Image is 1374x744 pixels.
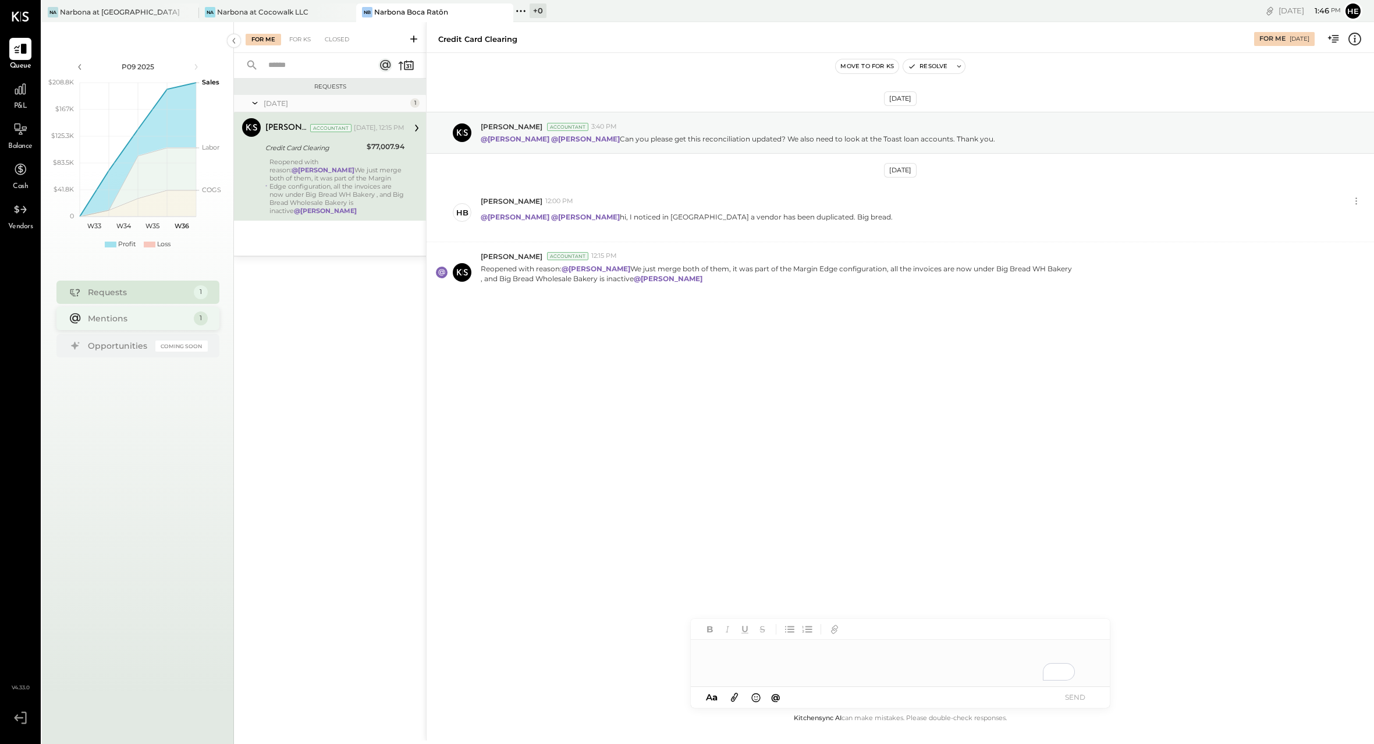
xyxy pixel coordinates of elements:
[702,691,721,704] button: Aa
[202,186,221,194] text: COGS
[174,222,189,230] text: W36
[551,212,620,221] strong: @[PERSON_NAME]
[1344,2,1362,20] button: He
[1,199,40,232] a: Vendors
[884,91,917,106] div: [DATE]
[70,212,74,220] text: 0
[782,622,797,637] button: Unordered List
[410,98,420,108] div: 1
[591,122,617,132] span: 3:40 PM
[194,285,208,299] div: 1
[1264,5,1276,17] div: copy link
[60,7,182,17] div: Narbona at [GEOGRAPHIC_DATA] LLC
[310,124,352,132] div: Accountant
[1290,35,1309,43] div: [DATE]
[1,38,40,72] a: Queue
[88,340,150,352] div: Opportunities
[438,34,517,45] div: Credit Card Clearing
[8,222,33,232] span: Vendors
[155,341,208,352] div: Coming Soon
[481,251,542,261] span: [PERSON_NAME]
[827,622,842,637] button: Add URL
[10,61,31,72] span: Queue
[1,78,40,112] a: P&L
[13,182,28,192] span: Cash
[53,158,74,166] text: $83.5K
[354,123,404,133] div: [DATE], 12:15 PM
[702,622,718,637] button: Bold
[51,132,74,140] text: $125.3K
[54,185,74,193] text: $41.8K
[1052,689,1098,705] button: SEND
[194,311,208,325] div: 1
[264,98,407,108] div: [DATE]
[48,7,58,17] div: Na
[481,212,893,232] p: hi, I noticed in [GEOGRAPHIC_DATA] a vendor has been duplicated. Big bread.
[88,286,188,298] div: Requests
[55,105,74,113] text: $167K
[884,163,917,178] div: [DATE]
[551,134,620,143] strong: @[PERSON_NAME]
[87,222,101,230] text: W33
[374,7,448,17] div: Narbona Boca Ratōn
[755,622,770,637] button: Strikethrough
[8,141,33,152] span: Balance
[202,78,219,86] text: Sales
[720,622,735,637] button: Italic
[265,142,363,154] div: Credit Card Clearing
[481,212,549,221] strong: @[PERSON_NAME]
[283,34,317,45] div: For KS
[481,264,1072,293] p: Reopened with reason: We just merge both of them, it was part of the Margin Edge configuration, a...
[712,692,718,703] span: a
[145,222,159,230] text: W35
[88,313,188,324] div: Mentions
[294,207,357,215] strong: @[PERSON_NAME]
[292,166,354,174] strong: @[PERSON_NAME]
[481,122,542,132] span: [PERSON_NAME]
[367,141,404,153] div: $77,007.94
[481,196,542,206] span: [PERSON_NAME]
[800,622,815,637] button: Ordered List
[547,123,588,131] div: Accountant
[456,207,468,218] div: HB
[634,274,702,283] strong: @[PERSON_NAME]
[269,158,404,215] div: Reopened with reason: We just merge both of them, it was part of the Margin Edge configuration, a...
[768,690,784,704] button: @
[771,692,780,703] span: @
[205,7,215,17] div: Na
[836,59,899,73] button: Move to for ks
[1,158,40,192] a: Cash
[1259,34,1286,44] div: For Me
[88,62,187,72] div: P09 2025
[240,83,420,91] div: Requests
[118,240,136,249] div: Profit
[217,7,308,17] div: Narbona at Cocowalk LLC
[691,640,1110,686] div: To enrich screen reader interactions, please activate Accessibility in Grammarly extension settings
[265,122,308,134] div: [PERSON_NAME]
[319,34,355,45] div: Closed
[591,251,617,261] span: 12:15 PM
[48,78,74,86] text: $208.8K
[246,34,281,45] div: For Me
[545,197,573,206] span: 12:00 PM
[562,264,630,273] strong: @[PERSON_NAME]
[14,101,27,112] span: P&L
[1,118,40,152] a: Balance
[547,252,588,260] div: Accountant
[362,7,372,17] div: NB
[116,222,131,230] text: W34
[530,3,546,18] div: + 0
[481,134,995,144] p: Can you please get this reconciliation updated? We also need to look at the Toast loan accounts. ...
[1279,5,1341,16] div: [DATE]
[157,240,171,249] div: Loss
[202,143,219,151] text: Labor
[903,59,952,73] button: Resolve
[737,622,752,637] button: Underline
[481,134,549,143] strong: @[PERSON_NAME]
